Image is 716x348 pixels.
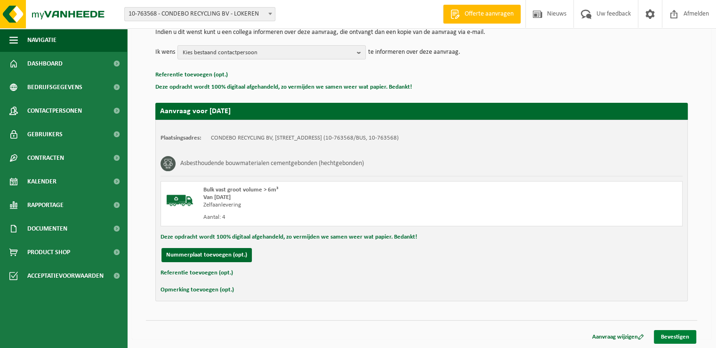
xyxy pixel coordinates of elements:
strong: Van [DATE] [203,194,231,200]
button: Referentie toevoegen (opt.) [155,69,228,81]
img: BL-SO-LV.png [166,186,194,215]
span: Navigatie [27,28,56,52]
a: Aanvraag wijzigen [585,330,651,344]
strong: Aanvraag voor [DATE] [160,108,231,115]
span: Bedrijfsgegevens [27,75,82,99]
a: Offerte aanvragen [443,5,521,24]
button: Deze opdracht wordt 100% digitaal afgehandeld, zo vermijden we samen weer wat papier. Bedankt! [155,81,412,93]
span: Acceptatievoorwaarden [27,264,104,288]
span: 10-763568 - CONDEBO RECYCLING BV - LOKEREN [124,7,275,21]
span: Product Shop [27,240,70,264]
a: Bevestigen [654,330,696,344]
button: Deze opdracht wordt 100% digitaal afgehandeld, zo vermijden we samen weer wat papier. Bedankt! [161,231,417,243]
span: Offerte aanvragen [462,9,516,19]
p: te informeren over deze aanvraag. [368,45,460,59]
span: Contracten [27,146,64,170]
button: Nummerplaat toevoegen (opt.) [161,248,252,262]
div: Aantal: 4 [203,214,459,221]
strong: Plaatsingsadres: [161,135,201,141]
span: Dashboard [27,52,63,75]
button: Opmerking toevoegen (opt.) [161,284,234,296]
span: Kalender [27,170,56,193]
p: Ik wens [155,45,175,59]
div: Zelfaanlevering [203,201,459,209]
span: Contactpersonen [27,99,82,123]
span: 10-763568 - CONDEBO RECYCLING BV - LOKEREN [125,8,275,21]
h3: Asbesthoudende bouwmaterialen cementgebonden (hechtgebonden) [180,156,364,171]
span: Kies bestaand contactpersoon [183,46,353,60]
span: Documenten [27,217,67,240]
span: Bulk vast groot volume > 6m³ [203,187,278,193]
span: Rapportage [27,193,64,217]
span: Gebruikers [27,123,63,146]
button: Referentie toevoegen (opt.) [161,267,233,279]
button: Kies bestaand contactpersoon [177,45,366,59]
p: Indien u dit wenst kunt u een collega informeren over deze aanvraag, die ontvangt dan een kopie v... [155,29,688,36]
td: CONDEBO RECYCLING BV, [STREET_ADDRESS] (10-763568/BUS, 10-763568) [211,134,399,142]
